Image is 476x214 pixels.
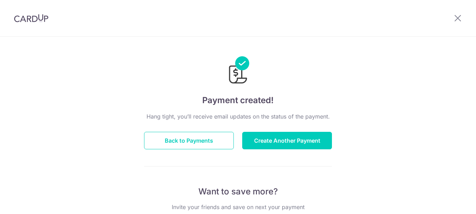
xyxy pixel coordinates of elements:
p: Want to save more? [144,186,332,197]
button: Back to Payments [144,132,234,149]
h4: Payment created! [144,94,332,107]
img: CardUp [14,14,48,22]
p: Invite your friends and save on next your payment [144,203,332,211]
img: Payments [227,56,249,86]
p: Hang tight, you’ll receive email updates on the status of the payment. [144,112,332,121]
button: Create Another Payment [242,132,332,149]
